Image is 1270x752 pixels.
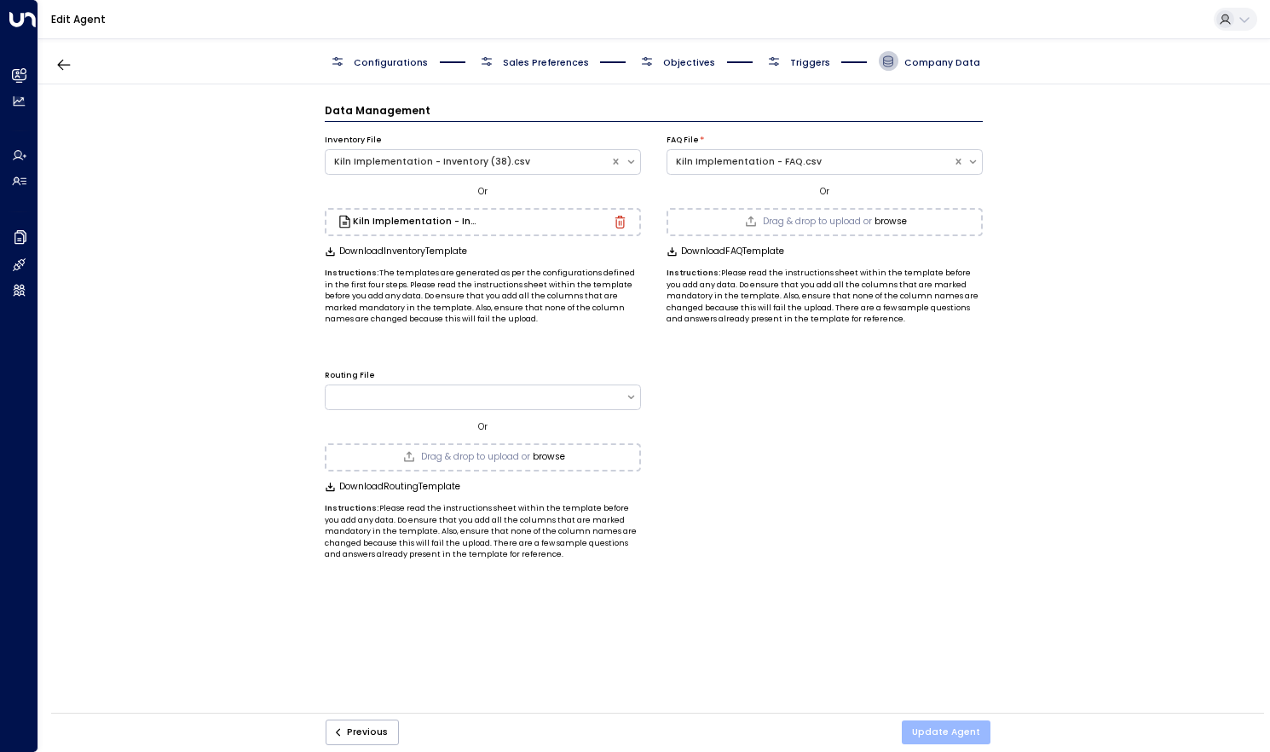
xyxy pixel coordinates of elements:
[478,185,488,198] span: Or
[667,135,699,147] label: FAQ File
[339,482,460,492] span: Download Routing Template
[902,720,990,744] button: Update Agent
[325,503,641,561] p: Please read the instructions sheet within the template before you add any data. Do ensure that yo...
[820,185,829,198] span: Or
[790,56,830,69] span: Triggers
[325,268,641,326] p: The templates are generated as per the configurations defined in the first four steps. Please rea...
[334,155,603,169] div: Kiln Implementation - Inventory (38).csv
[326,720,399,745] button: Previous
[325,135,382,147] label: Inventory File
[478,420,488,433] span: Or
[763,217,872,227] span: Drag & drop to upload or
[681,246,784,257] span: Download FAQ Template
[667,268,983,326] p: Please read the instructions sheet within the template before you add any data. Do ensure that yo...
[676,155,944,169] div: Kiln Implementation - FAQ.csv
[533,452,565,462] button: browse
[51,12,106,26] a: Edit Agent
[503,56,589,69] span: Sales Preferences
[325,482,461,493] button: DownloadRoutingTemplate
[663,56,715,69] span: Objectives
[325,503,379,513] b: Instructions:
[667,268,721,278] b: Instructions:
[325,268,379,278] b: Instructions:
[667,246,785,257] button: DownloadFAQTemplate
[353,217,481,227] h3: Kiln Implementation - Inventory (38).csv
[325,246,468,257] button: DownloadInventoryTemplate
[904,56,980,69] span: Company Data
[325,103,984,122] h3: Data Management
[875,217,907,227] button: browse
[421,453,530,462] span: Drag & drop to upload or
[354,56,428,69] span: Configurations
[325,370,375,382] label: Routing File
[339,246,467,257] span: Download Inventory Template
